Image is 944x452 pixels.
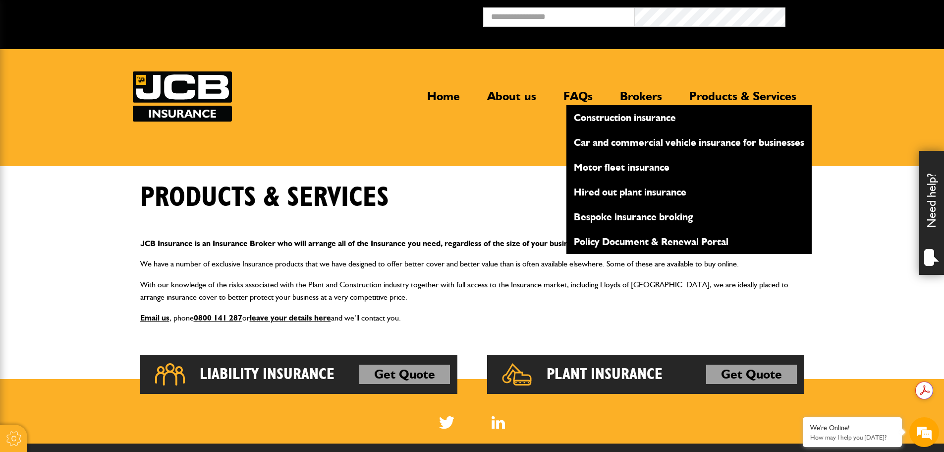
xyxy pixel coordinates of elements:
[566,159,812,176] a: Motor fleet insurance
[140,278,804,304] p: With our knowledge of the risks associated with the Plant and Construction industry together with...
[140,313,169,323] a: Email us
[194,313,242,323] a: 0800 141 287
[612,89,669,112] a: Brokers
[480,89,544,112] a: About us
[566,208,812,225] a: Bespoke insurance broking
[547,365,663,385] h2: Plant Insurance
[250,313,331,323] a: leave your details here
[140,237,804,250] p: JCB Insurance is an Insurance Broker who will arrange all of the Insurance you need, regardless o...
[420,89,467,112] a: Home
[492,416,505,429] a: LinkedIn
[133,71,232,122] a: JCB Insurance Services
[133,71,232,122] img: JCB Insurance Services logo
[706,365,797,385] a: Get Quote
[140,312,804,324] p: , phone or and we’ll contact you.
[200,365,334,385] h2: Liability Insurance
[359,365,450,385] a: Get Quote
[566,109,812,126] a: Construction insurance
[810,434,894,441] p: How may I help you today?
[785,7,937,23] button: Broker Login
[810,424,894,432] div: We're Online!
[566,233,812,250] a: Policy Document & Renewal Portal
[556,89,600,112] a: FAQs
[682,89,804,112] a: Products & Services
[140,181,389,214] h1: Products & Services
[919,151,944,275] div: Need help?
[140,258,804,270] p: We have a number of exclusive Insurance products that we have designed to offer better cover and ...
[439,416,454,429] img: Twitter
[492,416,505,429] img: Linked In
[566,184,812,200] a: Hired out plant insurance
[566,134,812,151] a: Car and commercial vehicle insurance for businesses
